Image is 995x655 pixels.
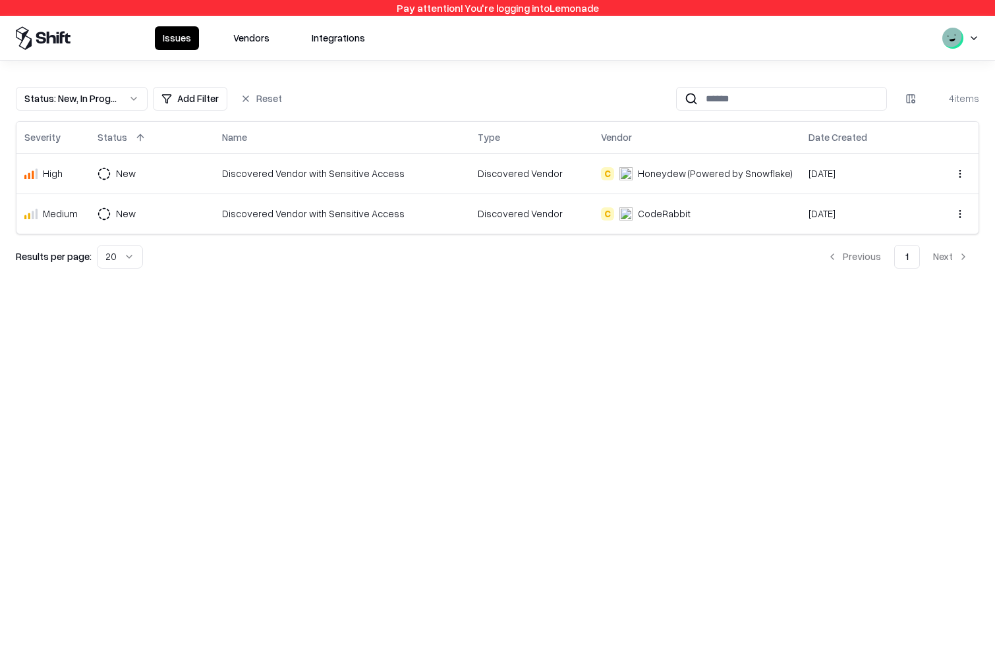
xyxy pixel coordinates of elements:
[926,92,979,105] div: 4 items
[619,167,633,180] img: Honeydew (Powered by Snowflake)
[478,167,585,180] div: Discovered Vendor
[222,207,461,221] div: Discovered Vendor with Sensitive Access
[24,92,118,105] div: Status : New, In Progress
[98,162,159,186] button: New
[222,167,461,180] div: Discovered Vendor with Sensitive Access
[98,202,159,226] button: New
[809,207,920,221] div: [DATE]
[116,167,136,180] div: New
[225,26,277,50] button: Vendors
[222,130,247,144] div: Name
[24,130,61,144] div: Severity
[98,130,127,144] div: Status
[601,207,614,221] div: C
[619,207,633,221] img: CodeRabbit
[601,130,632,144] div: Vendor
[43,207,78,221] div: Medium
[153,87,227,111] button: Add Filter
[816,245,979,269] nav: pagination
[809,130,867,144] div: Date Created
[638,207,691,221] div: CodeRabbit
[233,87,290,111] button: Reset
[478,207,585,221] div: Discovered Vendor
[116,207,136,221] div: New
[155,26,199,50] button: Issues
[43,167,63,180] div: High
[478,130,500,144] div: Type
[304,26,373,50] button: Integrations
[894,245,920,269] button: 1
[638,167,793,180] div: Honeydew (Powered by Snowflake)
[16,249,92,263] p: Results per page:
[809,167,920,180] div: [DATE]
[601,167,614,180] div: C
